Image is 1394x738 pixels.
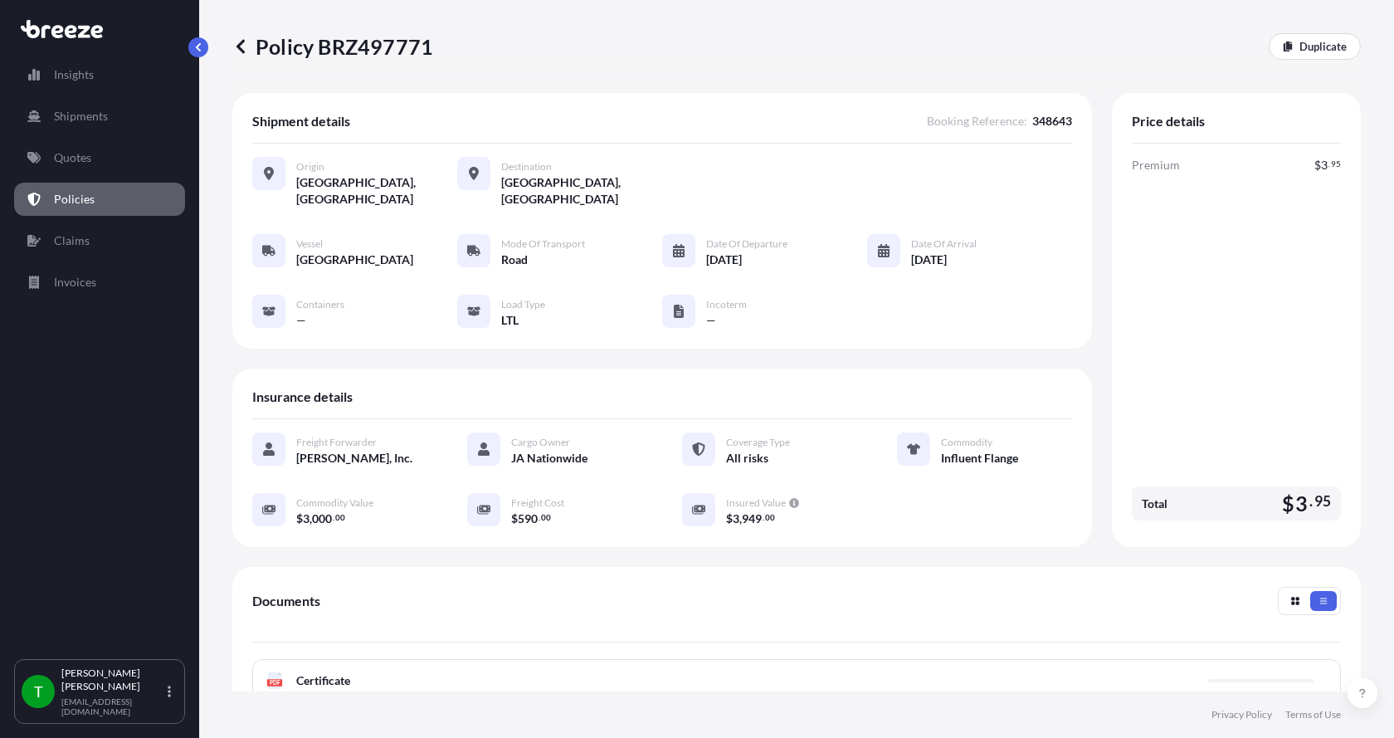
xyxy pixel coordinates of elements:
[541,515,551,521] span: 00
[1314,159,1321,171] span: $
[270,680,280,686] text: PDF
[739,513,742,525] span: ,
[296,496,373,510] span: Commodity Value
[310,513,312,525] span: ,
[252,593,320,609] span: Documents
[312,513,332,525] span: 000
[1299,38,1347,55] p: Duplicate
[296,672,350,689] span: Certificate
[501,160,552,174] span: Destination
[1309,496,1313,506] span: .
[501,174,662,208] span: [GEOGRAPHIC_DATA], [GEOGRAPHIC_DATA]
[706,237,787,251] span: Date of Departure
[1314,496,1331,506] span: 95
[706,298,747,311] span: Incoterm
[54,66,94,83] p: Insights
[1295,493,1308,514] span: 3
[54,232,90,249] p: Claims
[303,513,310,525] span: 3
[296,450,412,467] span: [PERSON_NAME], Inc.
[296,160,324,174] span: Origin
[1282,493,1294,514] span: $
[1269,33,1361,60] a: Duplicate
[14,183,185,216] a: Policies
[511,436,570,449] span: Cargo Owner
[1132,157,1180,174] span: Premium
[1132,113,1205,130] span: Price details
[296,436,377,449] span: Freight Forwarder
[1211,708,1272,721] a: Privacy Policy
[54,108,108,125] p: Shipments
[1331,161,1341,167] span: 95
[726,496,786,510] span: Insured Value
[232,33,433,60] p: Policy BRZ497771
[927,113,1027,130] span: Booking Reference :
[742,513,762,525] span: 949
[296,237,323,251] span: Vessel
[1032,113,1072,130] span: 348643
[518,513,538,525] span: 590
[539,515,540,521] span: .
[296,298,344,311] span: Containers
[252,389,353,405] span: Insurance details
[763,515,764,521] span: .
[1285,708,1341,721] a: Terms of Use
[61,667,164,693] p: [PERSON_NAME] [PERSON_NAME]
[14,266,185,299] a: Invoices
[501,252,528,268] span: Road
[726,436,790,449] span: Coverage Type
[296,252,413,268] span: [GEOGRAPHIC_DATA]
[726,450,768,467] span: All risks
[765,515,775,521] span: 00
[1328,161,1330,167] span: .
[14,141,185,174] a: Quotes
[296,513,303,525] span: $
[501,298,545,311] span: Load Type
[911,237,977,251] span: Date of Arrival
[14,58,185,91] a: Insights
[726,513,733,525] span: $
[1321,159,1328,171] span: 3
[335,515,345,521] span: 00
[733,513,739,525] span: 3
[54,274,96,291] p: Invoices
[333,515,334,521] span: .
[1142,496,1167,512] span: Total
[61,696,164,716] p: [EMAIL_ADDRESS][DOMAIN_NAME]
[511,496,564,510] span: Freight Cost
[911,252,947,268] span: [DATE]
[14,224,185,257] a: Claims
[54,191,95,208] p: Policies
[501,237,585,251] span: Mode of Transport
[941,436,992,449] span: Commodity
[706,312,716,329] span: —
[941,450,1018,467] span: Influent Flange
[14,100,185,133] a: Shipments
[296,312,306,329] span: —
[296,174,457,208] span: [GEOGRAPHIC_DATA], [GEOGRAPHIC_DATA]
[706,252,742,268] span: [DATE]
[252,113,350,130] span: Shipment details
[511,513,518,525] span: $
[511,450,587,467] span: JA Nationwide
[54,149,91,166] p: Quotes
[501,312,519,329] span: LTL
[34,683,43,700] span: T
